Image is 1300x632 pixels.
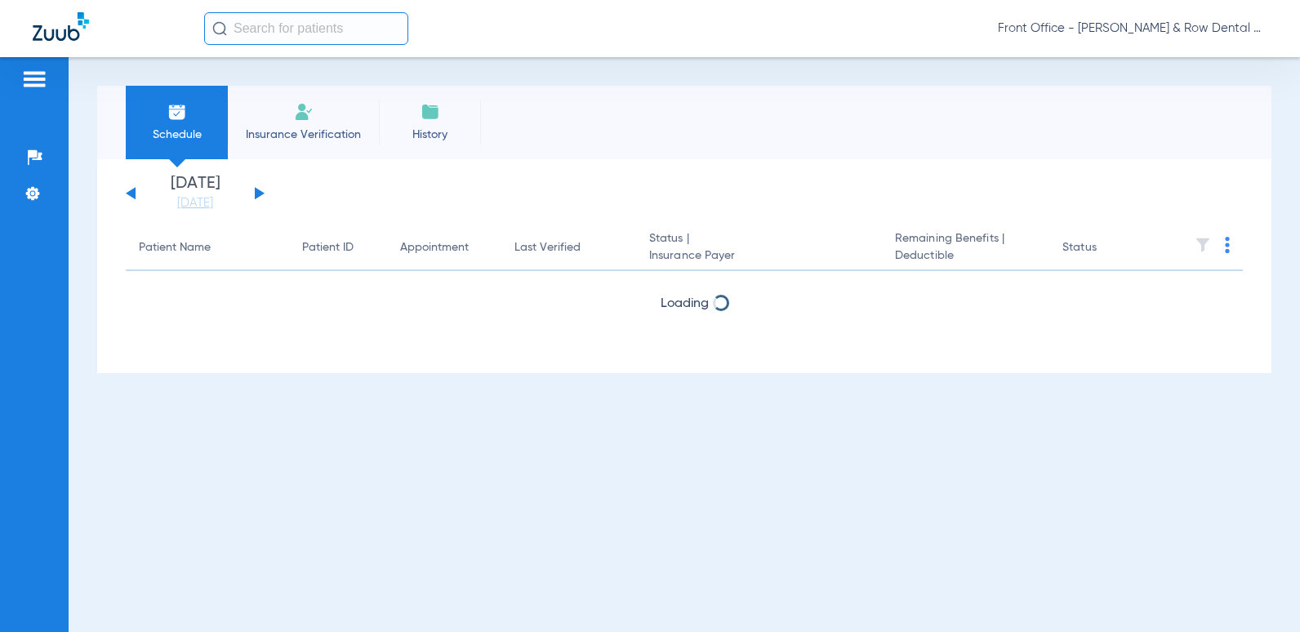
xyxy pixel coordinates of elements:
span: Deductible [895,247,1036,265]
img: group-dot-blue.svg [1225,237,1230,253]
img: filter.svg [1195,237,1211,253]
div: Patient Name [139,239,276,256]
input: Search for patients [204,12,408,45]
th: Status [1049,225,1160,271]
div: Patient ID [302,239,354,256]
li: [DATE] [146,176,244,211]
span: Loading [661,297,709,310]
img: hamburger-icon [21,69,47,89]
img: Search Icon [212,21,227,36]
span: Schedule [138,127,216,143]
th: Remaining Benefits | [882,225,1049,271]
a: [DATE] [146,195,244,211]
img: History [421,102,440,122]
div: Appointment [400,239,488,256]
div: Patient Name [139,239,211,256]
span: Insurance Payer [649,247,869,265]
img: Schedule [167,102,187,122]
img: Manual Insurance Verification [294,102,314,122]
img: Zuub Logo [33,12,89,41]
div: Last Verified [514,239,623,256]
span: Front Office - [PERSON_NAME] & Row Dental Group [998,20,1267,37]
div: Last Verified [514,239,581,256]
div: Patient ID [302,239,374,256]
span: History [391,127,469,143]
th: Status | [636,225,882,271]
div: Appointment [400,239,469,256]
span: Insurance Verification [240,127,367,143]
